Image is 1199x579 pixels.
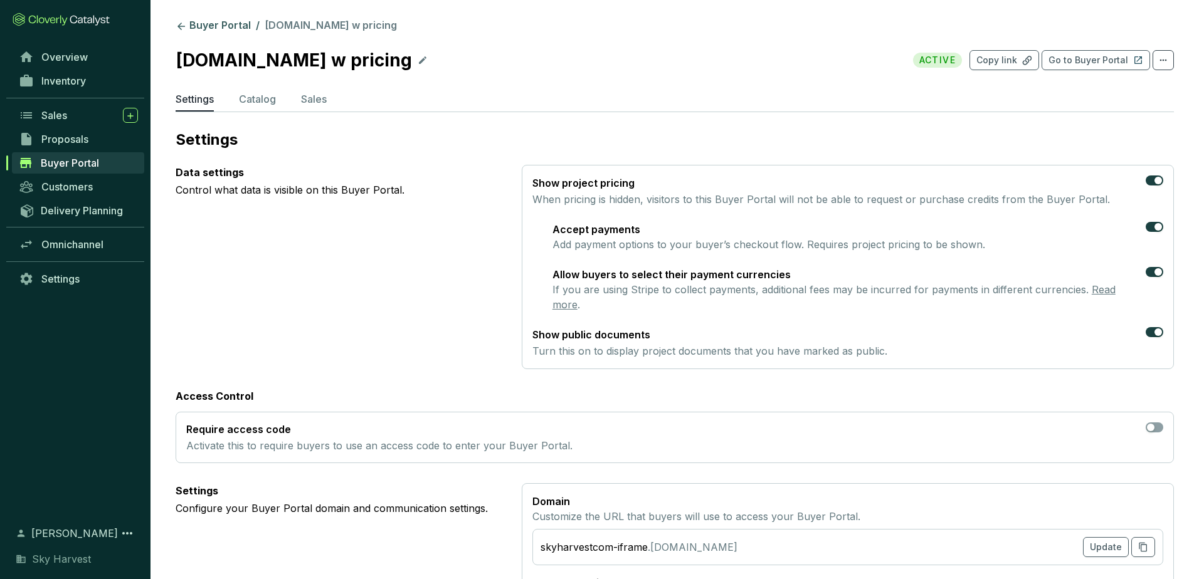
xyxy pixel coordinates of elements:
[41,109,67,122] span: Sales
[1048,54,1128,66] p: Go to Buyer Portal
[13,70,144,91] a: Inventory
[186,439,573,452] p: Activate this to require buyers to use an access code to enter your Buyer Portal.
[552,237,1141,252] p: Add payment options to your buyer’s checkout flow. Requires project pricing to be shown.
[41,133,88,145] span: Proposals
[41,238,103,251] span: Omnichannel
[1042,50,1150,70] button: Go to Buyer Portal
[13,128,144,150] a: Proposals
[1090,541,1122,553] span: Update
[13,268,144,289] a: Settings
[176,182,502,197] p: Control what data is visible on this Buyer Portal.
[41,75,86,87] span: Inventory
[13,176,144,197] a: Customers
[552,267,1141,282] p: Allow buyers to select their payment currencies
[969,50,1039,70] button: Copy link
[186,422,573,436] p: Require access code
[532,175,1110,190] p: Show project pricing
[301,91,327,107] p: Sales
[41,204,123,217] span: Delivery Planning
[913,53,962,68] span: ACTIVE
[532,494,1163,509] p: Domain
[176,389,1174,403] p: Access Control
[976,54,1017,66] p: Copy link
[532,343,887,358] p: Turn this on to display project documents that you have marked as public.
[41,157,99,169] span: Buyer Portal
[176,91,214,107] p: Settings
[532,327,887,342] p: Show public documents
[13,46,144,68] a: Overview
[176,165,502,180] p: Data settings
[239,91,276,107] p: Catalog
[41,273,80,285] span: Settings
[265,19,397,31] span: [DOMAIN_NAME] w pricing
[13,105,144,126] a: Sales
[41,51,88,63] span: Overview
[41,180,93,193] span: Customers
[13,234,144,255] a: Omnichannel
[173,19,253,34] a: Buyer Portal
[532,509,1163,524] p: Customize the URL that buyers will use to access your Buyer Portal.
[32,551,91,566] span: Sky Harvest
[541,540,648,555] div: skyharvestcom-iframe
[12,152,144,174] a: Buyer Portal
[256,19,260,34] li: /
[532,192,1110,207] p: When pricing is hidden, visitors to this Buyer Portal will not be able to request or purchase cre...
[31,526,118,541] span: [PERSON_NAME]
[176,46,413,74] p: [DOMAIN_NAME] w pricing
[176,501,502,516] p: Configure your Buyer Portal domain and communication settings.
[176,483,502,498] p: Settings
[552,282,1141,312] p: If you are using Stripe to collect payments, additional fees may be incurred for payments in diff...
[1083,537,1129,557] button: Update
[176,130,1174,150] p: Settings
[552,222,1141,237] p: Accept payments
[13,200,144,221] a: Delivery Planning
